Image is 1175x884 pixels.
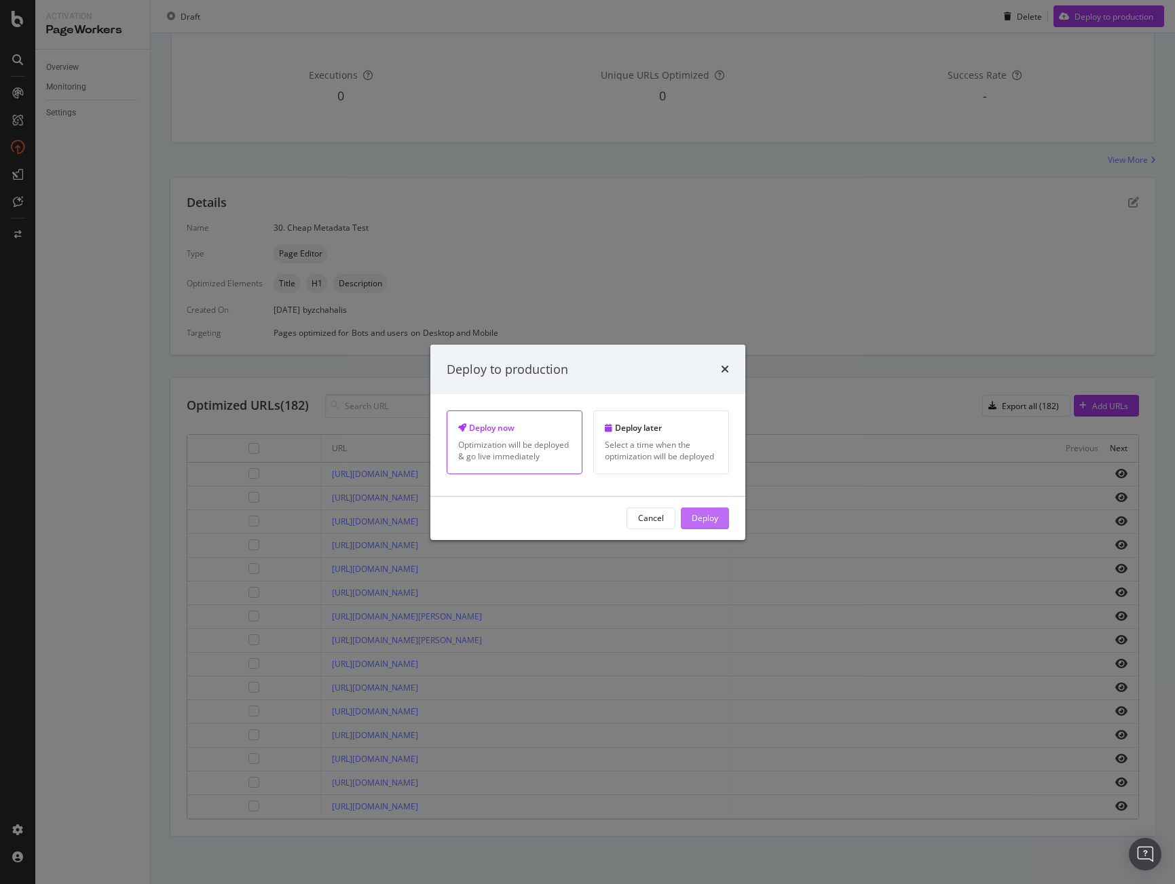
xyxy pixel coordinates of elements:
div: Deploy later [605,422,717,434]
div: Cancel [638,512,664,524]
div: modal [430,344,745,539]
button: Deploy [681,507,729,529]
div: Deploy [692,512,718,524]
div: Deploy to production [447,360,568,378]
div: Open Intercom Messenger [1129,838,1161,870]
div: Deploy now [458,422,571,434]
div: Select a time when the optimization will be deployed [605,439,717,462]
button: Cancel [627,507,675,529]
div: times [721,360,729,378]
div: Optimization will be deployed & go live immediately [458,439,571,462]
